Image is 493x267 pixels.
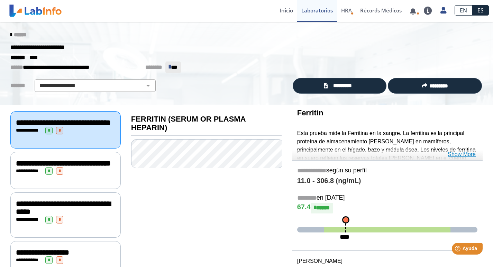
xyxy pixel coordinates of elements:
[297,177,477,185] h4: 11.0 - 306.8 (ng/mL)
[341,7,352,14] span: HRA
[297,203,477,213] h4: 67.4
[431,240,485,259] iframe: Help widget launcher
[448,150,476,159] a: Show More
[297,257,477,265] p: [PERSON_NAME]
[297,167,477,175] h5: según su perfil
[297,129,477,195] p: Esta prueba mide la Ferritina en la sangre. La ferritina es la principal proteína de almacenamien...
[297,108,323,117] b: Ferritin
[131,115,246,132] b: FERRITIN (SERUM OR PLASMA HEPARIN)
[455,5,472,16] a: EN
[472,5,489,16] a: ES
[297,194,477,202] h5: en [DATE]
